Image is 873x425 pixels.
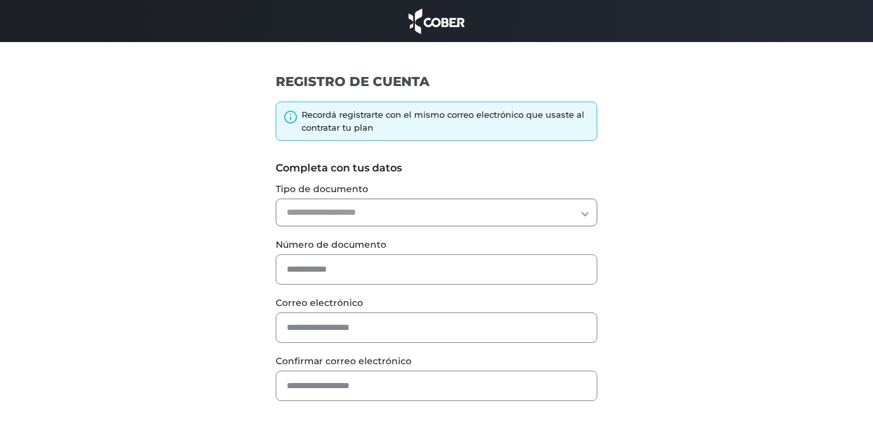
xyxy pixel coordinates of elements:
[276,296,597,310] label: Correo electrónico
[302,109,590,134] div: Recordá registrarte con el mismo correo electrónico que usaste al contratar tu plan
[276,182,597,196] label: Tipo de documento
[276,354,597,368] label: Confirmar correo electrónico
[276,160,597,176] label: Completa con tus datos
[276,73,597,90] h1: REGISTRO DE CUENTA
[405,6,469,36] img: cober_marca.png
[276,238,597,252] label: Número de documento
